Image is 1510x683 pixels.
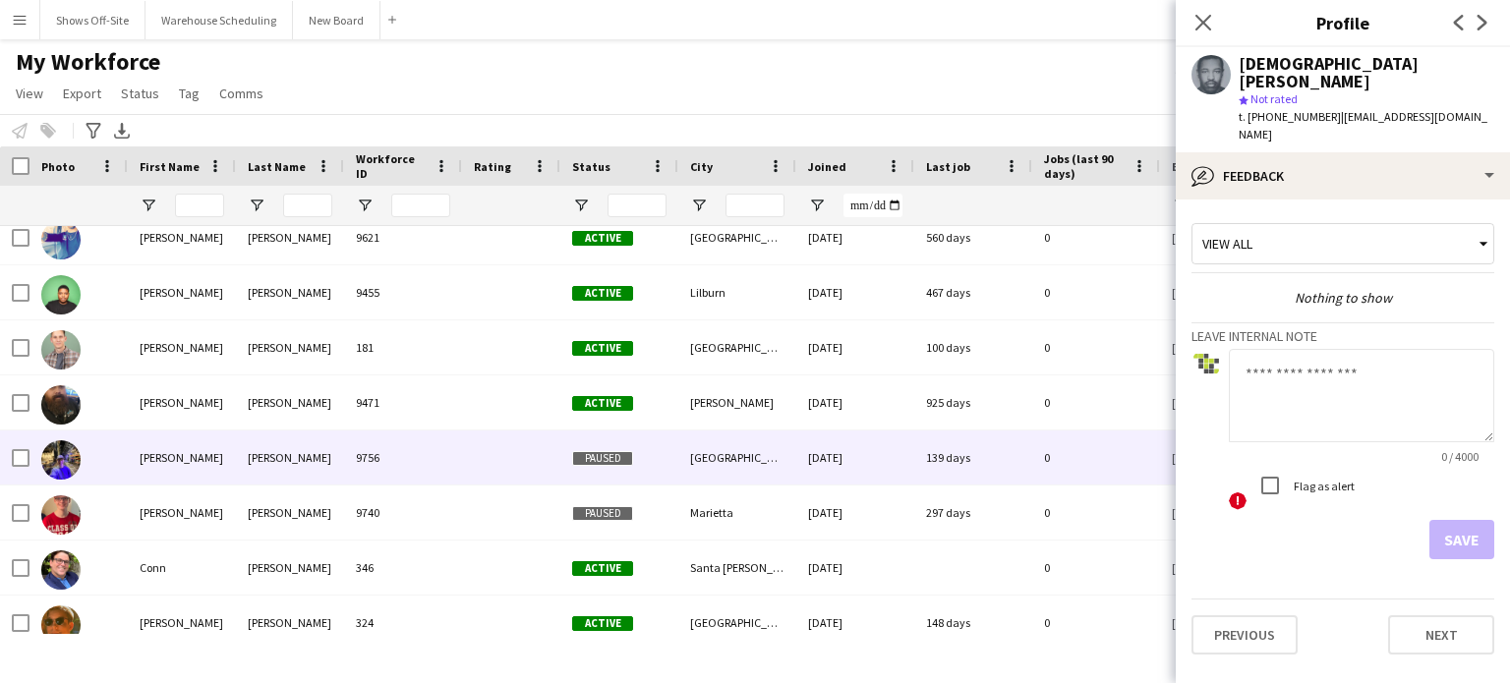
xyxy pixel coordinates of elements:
div: 0 [1032,210,1160,264]
a: Tag [171,81,207,106]
input: Status Filter Input [608,194,667,217]
input: Joined Filter Input [843,194,902,217]
img: Colin Nall [41,495,81,535]
h3: Profile [1176,10,1510,35]
span: Email [1172,159,1203,174]
input: Workforce ID Filter Input [391,194,450,217]
div: 148 days [914,596,1032,650]
div: [PERSON_NAME] [236,265,344,319]
input: Last Name Filter Input [283,194,332,217]
img: Connor Hawkins [41,605,81,645]
div: [PERSON_NAME] [236,375,344,429]
span: Tag [179,85,200,102]
div: [PERSON_NAME] [128,210,236,264]
div: 0 [1032,485,1160,540]
div: [DATE] [796,320,914,374]
button: Open Filter Menu [248,197,265,214]
div: [GEOGRAPHIC_DATA] [678,596,796,650]
span: View [16,85,43,102]
span: Last job [926,159,970,174]
span: Active [572,616,633,631]
span: First Name [140,159,200,174]
div: [PERSON_NAME] [236,596,344,650]
div: [PERSON_NAME] [236,430,344,484]
button: Open Filter Menu [1172,197,1190,214]
img: Conn Jackson [41,550,81,590]
a: Status [113,81,167,106]
a: View [8,81,51,106]
span: My Workforce [16,47,160,77]
a: Comms [211,81,271,106]
span: Export [63,85,101,102]
div: [PERSON_NAME] [128,485,236,540]
button: Open Filter Menu [690,197,708,214]
div: 346 [344,541,462,595]
div: Nothing to show [1191,289,1494,307]
button: Next [1388,615,1494,655]
span: Active [572,396,633,411]
div: [PERSON_NAME] [128,375,236,429]
div: 100 days [914,320,1032,374]
input: First Name Filter Input [175,194,224,217]
div: 0 [1032,596,1160,650]
div: 181 [344,320,462,374]
app-action-btn: Advanced filters [82,119,105,142]
span: Status [121,85,159,102]
h3: Leave internal note [1191,327,1494,345]
span: | [EMAIL_ADDRESS][DOMAIN_NAME] [1239,109,1487,142]
input: City Filter Input [726,194,784,217]
span: Active [572,341,633,356]
div: Santa [PERSON_NAME] [678,541,796,595]
button: Previous [1191,615,1298,655]
span: Active [572,286,633,301]
div: [PERSON_NAME] [678,375,796,429]
span: City [690,159,713,174]
div: [PERSON_NAME] [236,210,344,264]
span: Not rated [1250,91,1298,106]
div: [DATE] [796,541,914,595]
span: Status [572,159,610,174]
div: [DATE] [796,596,914,650]
span: t. [PHONE_NUMBER] [1239,109,1341,124]
div: 0 [1032,320,1160,374]
img: Cole Smith [41,330,81,370]
button: Open Filter Menu [808,197,826,214]
button: Shows Off-Site [40,1,145,39]
div: [GEOGRAPHIC_DATA] [678,430,796,484]
span: Paused [572,451,633,466]
div: 9455 [344,265,462,319]
button: Open Filter Menu [356,197,374,214]
img: colin headrick [41,440,81,480]
div: 9740 [344,485,462,540]
div: [PERSON_NAME] [236,541,344,595]
span: Rating [474,159,511,174]
span: ! [1229,492,1247,510]
span: Paused [572,506,633,521]
div: 925 days [914,375,1032,429]
div: [PERSON_NAME] [128,596,236,650]
span: Joined [808,159,846,174]
div: 9471 [344,375,462,429]
div: 560 days [914,210,1032,264]
div: [PERSON_NAME] [236,320,344,374]
div: [DATE] [796,375,914,429]
label: Flag as alert [1290,479,1355,493]
span: Active [572,231,633,246]
button: Warehouse Scheduling [145,1,293,39]
div: [DATE] [796,485,914,540]
div: 0 [1032,265,1160,319]
div: [PERSON_NAME] [128,430,236,484]
button: Open Filter Menu [572,197,590,214]
div: Conn [128,541,236,595]
span: Workforce ID [356,151,427,181]
span: Jobs (last 90 days) [1044,151,1125,181]
span: View all [1202,235,1252,253]
span: 0 / 4000 [1425,449,1494,464]
a: Export [55,81,109,106]
div: [PERSON_NAME] [128,320,236,374]
div: 9621 [344,210,462,264]
span: Last Name [248,159,306,174]
div: 297 days [914,485,1032,540]
div: [DEMOGRAPHIC_DATA][PERSON_NAME] [1239,55,1494,90]
div: [PERSON_NAME] [236,485,344,540]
